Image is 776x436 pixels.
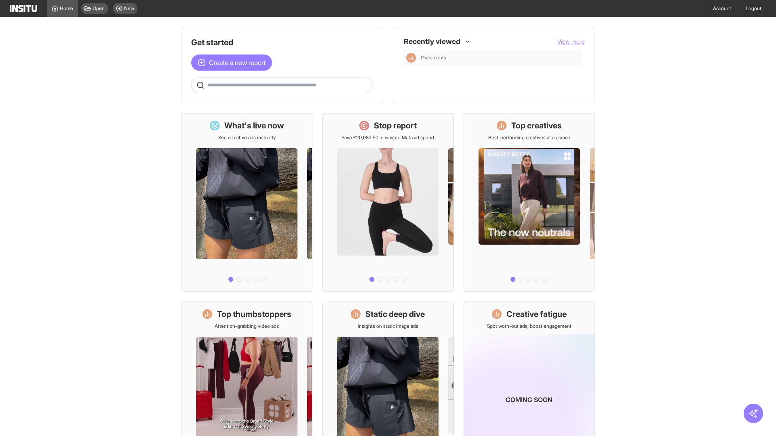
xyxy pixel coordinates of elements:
[488,134,570,141] p: Best-performing creatives at a glance
[406,53,416,63] div: Insights
[557,38,585,45] span: View more
[209,58,266,67] span: Create a new report
[365,308,425,320] h1: Static deep dive
[60,5,73,12] span: Home
[10,5,37,12] img: Logo
[215,323,279,329] p: Attention-grabbing video ads
[218,134,276,141] p: See all active ads instantly
[322,113,453,292] a: Stop reportSave £20,982.50 in wasted Meta ad spend
[421,55,578,61] span: Placements
[374,120,417,131] h1: Stop report
[342,134,434,141] p: Save £20,982.50 in wasted Meta ad spend
[557,38,585,46] button: View more
[464,113,595,292] a: Top creativesBest-performing creatives at a glance
[224,120,284,131] h1: What's live now
[421,55,446,61] span: Placements
[181,113,312,292] a: What's live nowSee all active ads instantly
[124,5,134,12] span: New
[511,120,562,131] h1: Top creatives
[191,37,373,48] h1: Get started
[217,308,291,320] h1: Top thumbstoppers
[358,323,418,329] p: Insights on static image ads
[93,5,105,12] span: Open
[191,55,272,71] button: Create a new report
